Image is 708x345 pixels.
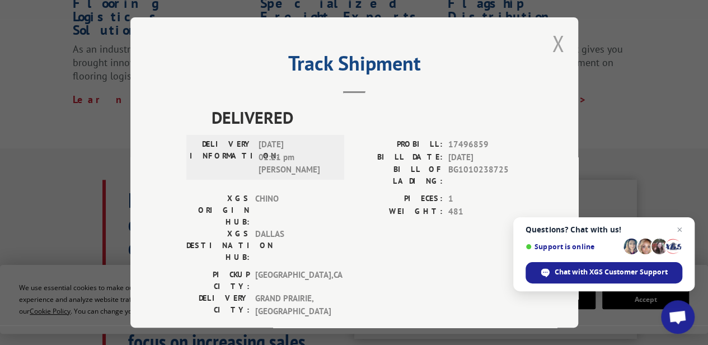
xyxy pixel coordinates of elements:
span: [GEOGRAPHIC_DATA] , CA [255,269,331,292]
label: DELIVERY CITY: [186,292,250,318]
span: 481 [448,205,522,218]
span: BG1010238725 [448,164,522,187]
label: PICKUP CITY: [186,269,250,292]
label: PROBILL: [354,138,443,151]
span: Questions? Chat with us! [526,225,682,234]
span: [DATE] 01:21 pm [PERSON_NAME] [259,138,334,176]
span: Chat with XGS Customer Support [555,267,668,277]
div: Open chat [661,300,695,334]
span: Support is online [526,243,620,251]
label: XGS ORIGIN HUB: [186,193,250,228]
label: BILL DATE: [354,151,443,164]
label: PIECES: [354,193,443,206]
button: Close modal [552,29,564,58]
span: DELIVERED [212,105,522,130]
label: WEIGHT: [354,205,443,218]
span: GRAND PRAIRIE , [GEOGRAPHIC_DATA] [255,292,331,318]
h2: Track Shipment [186,55,522,77]
label: XGS DESTINATION HUB: [186,228,250,263]
span: DALLAS [255,228,331,263]
span: CHINO [255,193,331,228]
div: Chat with XGS Customer Support [526,262,682,283]
span: Close chat [673,223,686,236]
span: [DATE] [448,151,522,164]
span: 1 [448,193,522,206]
label: BILL OF LADING: [354,164,443,187]
span: 17496859 [448,138,522,151]
label: DELIVERY INFORMATION: [190,138,253,176]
